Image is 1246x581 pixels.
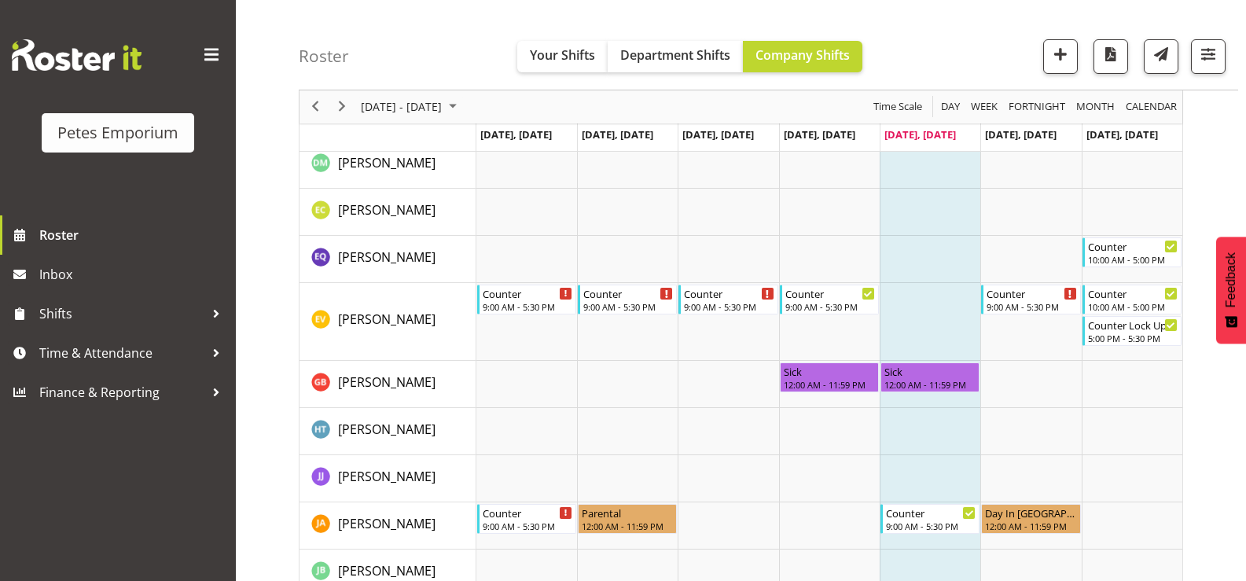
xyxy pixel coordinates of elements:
div: 12:00 AM - 11:59 PM [884,378,976,391]
div: 9:00 AM - 5:30 PM [583,300,673,313]
div: 9:00 AM - 5:30 PM [483,520,572,532]
a: [PERSON_NAME] [338,420,436,439]
div: August 18 - 24, 2025 [355,90,466,123]
span: [DATE] - [DATE] [359,97,443,117]
td: Esperanza Querido resource [300,236,476,283]
div: next period [329,90,355,123]
span: Fortnight [1007,97,1067,117]
span: Department Shifts [620,46,730,64]
div: Counter [1088,238,1178,254]
span: Company Shifts [755,46,850,64]
div: Counter [483,505,572,520]
div: Petes Emporium [57,121,178,145]
button: Month [1123,97,1180,117]
h4: Roster [299,47,349,65]
img: Rosterit website logo [12,39,142,71]
a: [PERSON_NAME] [338,373,436,392]
button: Timeline Day [939,97,963,117]
div: Counter [684,285,774,301]
div: Eva Vailini"s event - Counter Begin From Tuesday, August 19, 2025 at 9:00:00 AM GMT+12:00 Ends At... [578,285,677,314]
div: Counter [1088,285,1178,301]
div: 9:00 AM - 5:30 PM [886,520,976,532]
span: [PERSON_NAME] [338,468,436,485]
div: Gillian Byford"s event - Sick Begin From Friday, August 22, 2025 at 12:00:00 AM GMT+12:00 Ends At... [880,362,980,392]
div: Sick [784,363,875,379]
div: Eva Vailini"s event - Counter Lock Up Begin From Sunday, August 24, 2025 at 5:00:00 PM GMT+12:00 ... [1082,316,1182,346]
button: Filter Shifts [1191,39,1226,74]
span: [DATE], [DATE] [480,127,552,142]
div: Jeseryl Armstrong"s event - Parental Begin From Tuesday, August 19, 2025 at 12:00:00 AM GMT+12:00... [578,504,677,534]
span: calendar [1124,97,1178,117]
div: 9:00 AM - 5:30 PM [483,300,572,313]
td: Emma Croft resource [300,189,476,236]
div: Counter Lock Up [1088,317,1178,333]
div: 9:00 AM - 5:30 PM [684,300,774,313]
td: Jeseryl Armstrong resource [300,502,476,550]
div: Day In [GEOGRAPHIC_DATA] [985,505,1076,520]
a: [PERSON_NAME] [338,200,436,219]
div: 5:00 PM - 5:30 PM [1088,332,1178,344]
span: Roster [39,223,228,247]
span: Time & Attendance [39,341,204,365]
div: Sick [884,363,976,379]
a: [PERSON_NAME] [338,310,436,329]
div: Counter [583,285,673,301]
a: [PERSON_NAME] [338,467,436,486]
span: [PERSON_NAME] [338,421,436,438]
button: Add a new shift [1043,39,1078,74]
td: David McAuley resource [300,142,476,189]
div: Parental [582,505,673,520]
div: Counter [785,285,875,301]
div: Eva Vailini"s event - Counter Begin From Saturday, August 23, 2025 at 9:00:00 AM GMT+12:00 Ends A... [981,285,1080,314]
span: [DATE], [DATE] [582,127,653,142]
a: [PERSON_NAME] [338,248,436,267]
button: Your Shifts [517,41,608,72]
span: Month [1075,97,1116,117]
div: Eva Vailini"s event - Counter Begin From Sunday, August 24, 2025 at 10:00:00 AM GMT+12:00 Ends At... [1082,285,1182,314]
a: [PERSON_NAME] [338,561,436,580]
span: [PERSON_NAME] [338,562,436,579]
span: [DATE], [DATE] [985,127,1057,142]
div: Eva Vailini"s event - Counter Begin From Thursday, August 21, 2025 at 9:00:00 AM GMT+12:00 Ends A... [780,285,879,314]
div: Jeseryl Armstrong"s event - Counter Begin From Friday, August 22, 2025 at 9:00:00 AM GMT+12:00 En... [880,504,980,534]
button: Feedback - Show survey [1216,237,1246,344]
div: Jeseryl Armstrong"s event - Day In Lieu Begin From Saturday, August 23, 2025 at 12:00:00 AM GMT+1... [981,504,1080,534]
div: previous period [302,90,329,123]
span: Week [969,97,999,117]
div: Esperanza Querido"s event - Counter Begin From Sunday, August 24, 2025 at 10:00:00 AM GMT+12:00 E... [1082,237,1182,267]
div: Gillian Byford"s event - Sick Begin From Thursday, August 21, 2025 at 12:00:00 AM GMT+12:00 Ends ... [780,362,879,392]
button: Previous [305,97,326,117]
button: Timeline Week [968,97,1001,117]
div: 12:00 AM - 11:59 PM [784,378,875,391]
span: [PERSON_NAME] [338,154,436,171]
td: Janelle Jonkers resource [300,455,476,502]
a: [PERSON_NAME] [338,153,436,172]
div: Counter [886,505,976,520]
span: [DATE], [DATE] [884,127,956,142]
span: Day [939,97,961,117]
span: Your Shifts [530,46,595,64]
span: Feedback [1224,252,1238,307]
button: Download a PDF of the roster according to the set date range. [1093,39,1128,74]
span: Inbox [39,263,228,286]
span: Time Scale [872,97,924,117]
div: 10:00 AM - 5:00 PM [1088,300,1178,313]
button: August 2025 [358,97,464,117]
span: Finance & Reporting [39,381,204,404]
div: 12:00 AM - 11:59 PM [582,520,673,532]
span: [PERSON_NAME] [338,515,436,532]
div: Counter [987,285,1076,301]
div: Eva Vailini"s event - Counter Begin From Wednesday, August 20, 2025 at 9:00:00 AM GMT+12:00 Ends ... [678,285,777,314]
span: [DATE], [DATE] [682,127,754,142]
td: Eva Vailini resource [300,283,476,361]
button: Next [332,97,353,117]
span: Shifts [39,302,204,325]
div: Counter [483,285,572,301]
button: Timeline Month [1074,97,1118,117]
div: 9:00 AM - 5:30 PM [785,300,875,313]
span: [DATE], [DATE] [1086,127,1158,142]
button: Send a list of all shifts for the selected filtered period to all rostered employees. [1144,39,1178,74]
